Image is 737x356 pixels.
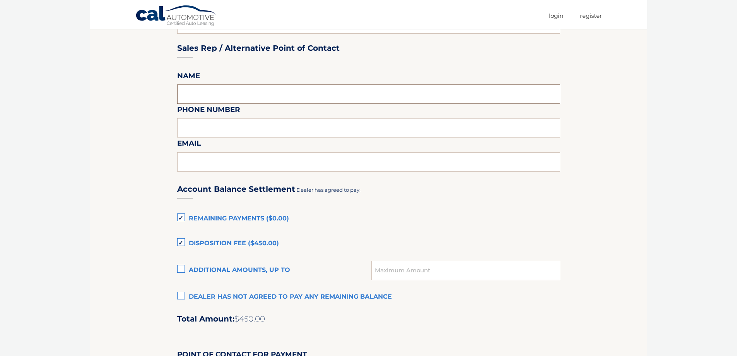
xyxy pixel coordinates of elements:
[549,9,563,22] a: Login
[177,211,560,227] label: Remaining Payments ($0.00)
[177,43,340,53] h3: Sales Rep / Alternative Point of Contact
[177,184,295,194] h3: Account Balance Settlement
[234,314,265,323] span: $450.00
[177,70,200,84] label: Name
[371,261,560,280] input: Maximum Amount
[177,289,560,305] label: Dealer has not agreed to pay any remaining balance
[580,9,602,22] a: Register
[177,138,201,152] label: Email
[177,263,372,278] label: Additional amounts, up to
[177,104,240,118] label: Phone Number
[296,187,361,193] span: Dealer has agreed to pay:
[135,5,217,28] a: Cal Automotive
[177,236,560,251] label: Disposition Fee ($450.00)
[177,314,560,324] h2: Total Amount:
